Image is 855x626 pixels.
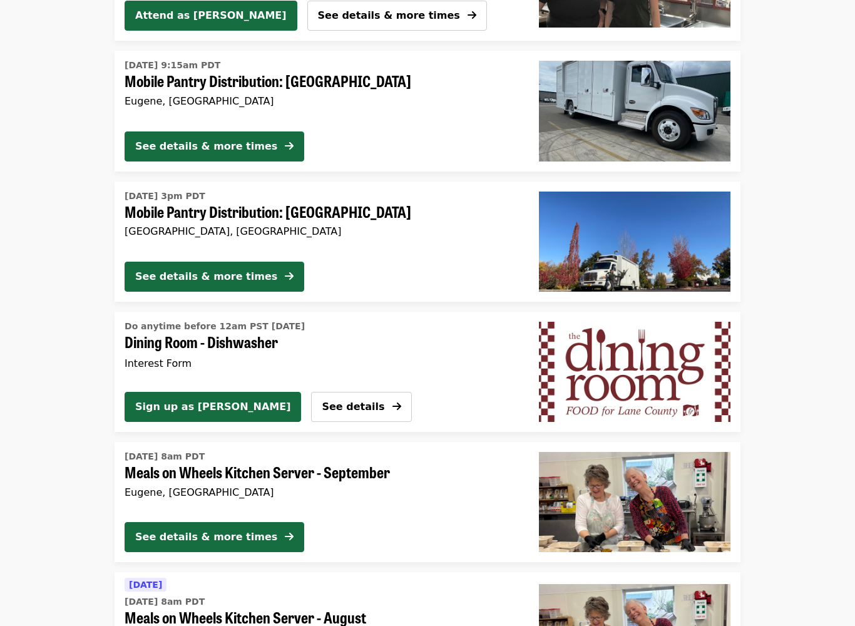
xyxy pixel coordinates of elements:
span: Dining Room - Dishwasher [125,333,509,351]
div: [GEOGRAPHIC_DATA], [GEOGRAPHIC_DATA] [125,225,519,237]
button: See details & more times [307,1,487,31]
button: See details & more times [125,131,304,162]
span: Sign up as [PERSON_NAME] [135,399,290,414]
i: arrow-right icon [468,9,476,21]
time: [DATE] 8am PDT [125,450,205,463]
time: [DATE] 8am PDT [125,595,205,608]
a: See details for "Dining Room - Dishwasher" [125,317,509,376]
button: Attend as [PERSON_NAME] [125,1,297,31]
span: Mobile Pantry Distribution: [GEOGRAPHIC_DATA] [125,203,519,221]
span: Mobile Pantry Distribution: [GEOGRAPHIC_DATA] [125,72,519,90]
img: Dining Room - Dishwasher organized by FOOD For Lane County [539,322,730,422]
div: See details & more times [135,139,277,154]
i: arrow-right icon [392,401,401,413]
a: See details for "Meals on Wheels Kitchen Server - September" [115,442,740,562]
time: [DATE] 3pm PDT [125,190,205,203]
a: Dining Room - Dishwasher [529,312,740,432]
button: Sign up as [PERSON_NAME] [125,392,301,422]
i: arrow-right icon [285,270,294,282]
button: See details & more times [125,262,304,292]
button: See details & more times [125,522,304,552]
span: Meals on Wheels Kitchen Server - September [125,463,519,481]
div: See details & more times [135,269,277,284]
i: arrow-right icon [285,531,294,543]
div: Eugene, [GEOGRAPHIC_DATA] [125,95,519,107]
span: [DATE] [129,580,162,590]
a: See details for "Mobile Pantry Distribution: Bethel School District" [115,51,740,171]
a: See details for "Mobile Pantry Distribution: Springfield" [115,182,740,302]
time: [DATE] 9:15am PDT [125,59,220,72]
span: Interest Form [125,357,192,369]
img: Mobile Pantry Distribution: Springfield organized by FOOD For Lane County [539,192,730,292]
i: arrow-right icon [285,140,294,152]
img: Mobile Pantry Distribution: Bethel School District organized by FOOD For Lane County [539,61,730,161]
span: Do anytime before 12am PST [DATE] [125,321,305,331]
div: Eugene, [GEOGRAPHIC_DATA] [125,486,519,498]
button: See details [311,392,411,422]
span: Attend as [PERSON_NAME] [135,8,287,23]
span: See details & more times [318,9,460,21]
span: See details [322,401,384,413]
img: Meals on Wheels Kitchen Server - September organized by FOOD For Lane County [539,452,730,552]
div: See details & more times [135,530,277,545]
